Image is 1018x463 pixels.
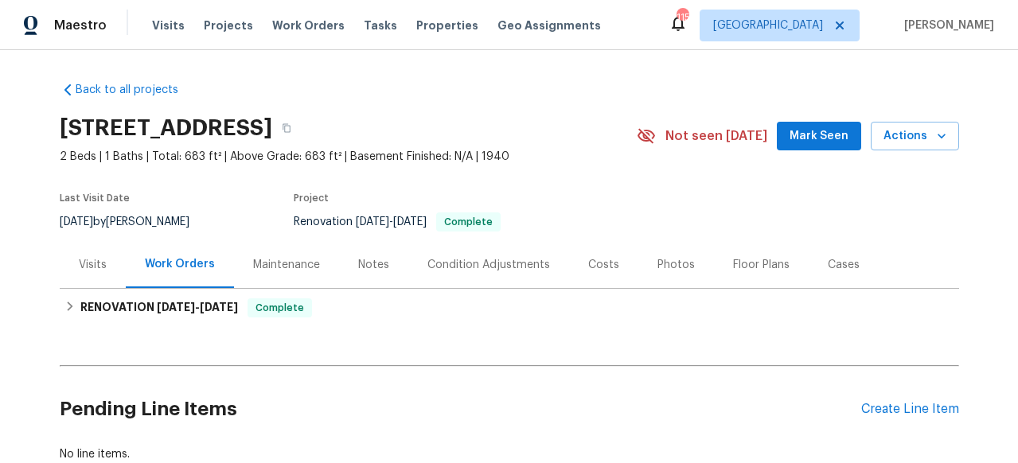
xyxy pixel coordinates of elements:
span: Work Orders [272,18,345,33]
span: Actions [883,126,946,146]
span: [PERSON_NAME] [898,18,994,33]
span: Visits [152,18,185,33]
div: RENOVATION [DATE]-[DATE]Complete [60,289,959,327]
span: Last Visit Date [60,193,130,203]
button: Copy Address [272,114,301,142]
div: by [PERSON_NAME] [60,212,209,231]
div: No line items. [60,446,959,462]
div: Cases [828,257,860,273]
span: [GEOGRAPHIC_DATA] [713,18,823,33]
span: - [157,302,238,313]
button: Actions [871,122,959,151]
div: Work Orders [145,256,215,272]
span: Projects [204,18,253,33]
h2: Pending Line Items [60,372,861,446]
div: Create Line Item [861,402,959,417]
span: Complete [249,300,310,316]
div: Floor Plans [733,257,790,273]
span: Maestro [54,18,107,33]
span: 2 Beds | 1 Baths | Total: 683 ft² | Above Grade: 683 ft² | Basement Finished: N/A | 1940 [60,149,637,165]
button: Mark Seen [777,122,861,151]
span: Properties [416,18,478,33]
div: Notes [358,257,389,273]
span: Complete [438,217,499,227]
a: Back to all projects [60,82,213,98]
span: [DATE] [393,216,427,228]
div: Maintenance [253,257,320,273]
span: [DATE] [200,302,238,313]
span: Not seen [DATE] [665,128,767,144]
span: Renovation [294,216,501,228]
h2: [STREET_ADDRESS] [60,120,272,136]
span: Project [294,193,329,203]
span: - [356,216,427,228]
span: [DATE] [60,216,93,228]
span: Mark Seen [790,126,848,146]
div: Visits [79,257,107,273]
span: [DATE] [157,302,195,313]
span: Tasks [364,20,397,31]
div: Condition Adjustments [427,257,550,273]
div: Costs [588,257,619,273]
div: 115 [677,10,688,25]
span: [DATE] [356,216,389,228]
h6: RENOVATION [80,298,238,317]
div: Photos [657,257,695,273]
span: Geo Assignments [497,18,601,33]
